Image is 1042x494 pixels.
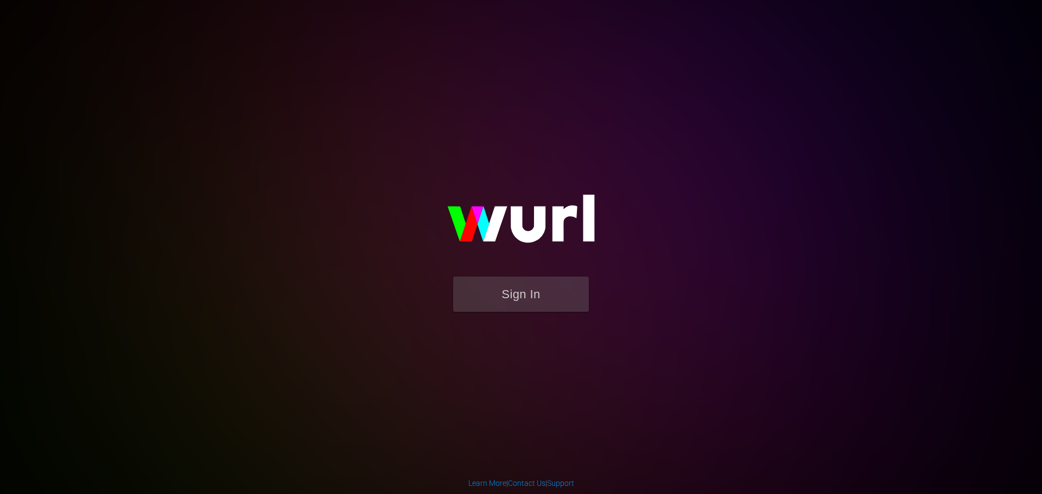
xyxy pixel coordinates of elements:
a: Learn More [468,479,506,487]
a: Support [547,479,574,487]
div: | | [468,478,574,489]
button: Sign In [453,277,589,312]
img: wurl-logo-on-black-223613ac3d8ba8fe6dc639794a292ebdb59501304c7dfd60c99c58986ef67473.svg [412,171,630,277]
a: Contact Us [508,479,545,487]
